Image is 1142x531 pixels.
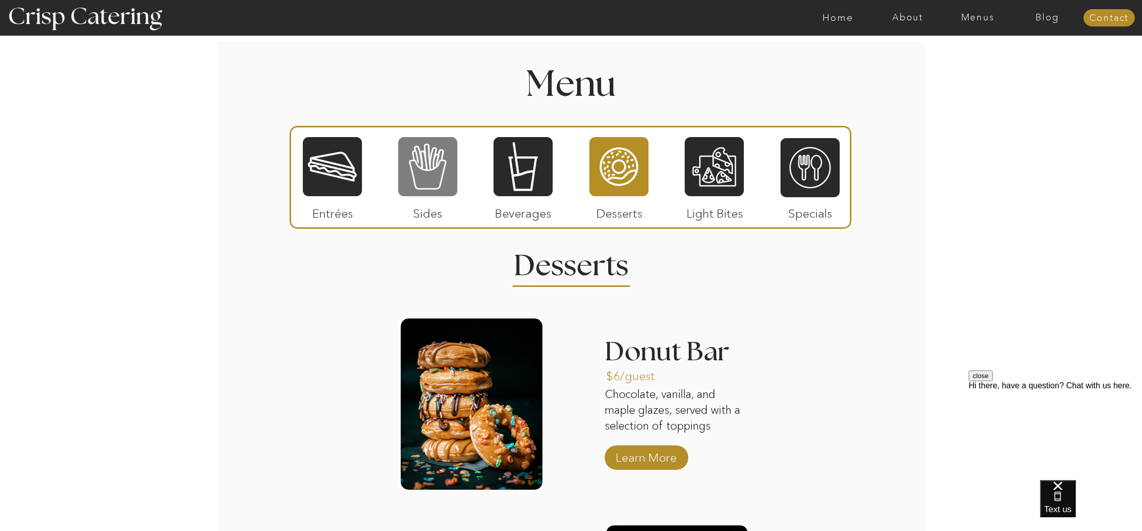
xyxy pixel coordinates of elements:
[299,196,367,226] p: Entrées
[489,196,557,226] p: Beverages
[612,440,680,470] a: Learn More
[803,13,873,23] a: Home
[505,252,637,272] h2: Desserts
[776,196,844,226] p: Specials
[606,359,674,388] a: $6/guest
[969,370,1142,493] iframe: podium webchat widget prompt
[1083,13,1135,23] a: Contact
[943,13,1013,23] a: Menus
[1013,13,1082,23] a: Blog
[605,339,790,374] h3: Donut Bar
[873,13,943,23] a: About
[681,196,748,226] p: Light Bites
[605,387,746,436] p: Chocolate, vanilla, and maple glazes, served with a selection of toppings
[585,196,653,226] p: Desserts
[429,67,713,97] h1: Menu
[1040,480,1142,531] iframe: podium webchat widget bubble
[394,196,461,226] p: Sides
